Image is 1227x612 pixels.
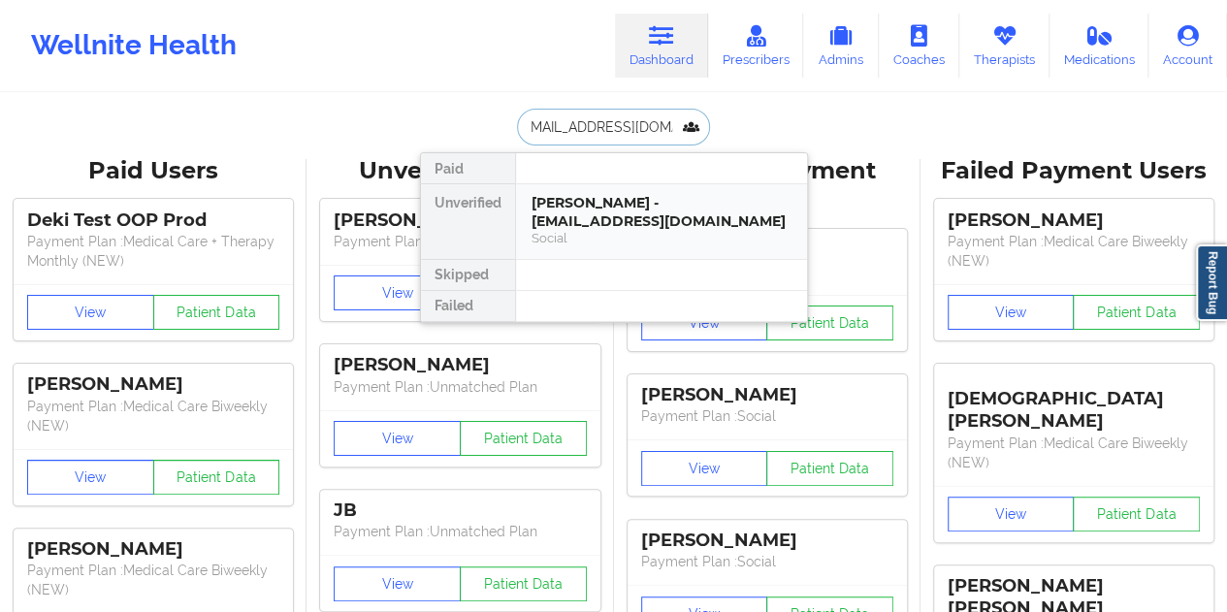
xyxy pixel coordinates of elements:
[421,153,515,184] div: Paid
[879,14,959,78] a: Coaches
[803,14,879,78] a: Admins
[27,209,279,232] div: Deki Test OOP Prod
[948,295,1075,330] button: View
[421,260,515,291] div: Skipped
[460,566,587,601] button: Patient Data
[766,306,893,340] button: Patient Data
[948,209,1200,232] div: [PERSON_NAME]
[934,156,1213,186] div: Failed Payment Users
[1049,14,1149,78] a: Medications
[1073,497,1200,531] button: Patient Data
[959,14,1049,78] a: Therapists
[334,354,586,376] div: [PERSON_NAME]
[532,230,791,246] div: Social
[27,232,279,271] p: Payment Plan : Medical Care + Therapy Monthly (NEW)
[153,295,280,330] button: Patient Data
[1196,244,1227,321] a: Report Bug
[14,156,293,186] div: Paid Users
[421,291,515,322] div: Failed
[641,552,893,571] p: Payment Plan : Social
[641,406,893,426] p: Payment Plan : Social
[1148,14,1227,78] a: Account
[334,499,586,522] div: JB
[334,209,586,232] div: [PERSON_NAME]
[460,421,587,456] button: Patient Data
[708,14,804,78] a: Prescribers
[641,530,893,552] div: [PERSON_NAME]
[334,566,461,601] button: View
[615,14,708,78] a: Dashboard
[421,184,515,260] div: Unverified
[532,194,791,230] div: [PERSON_NAME] - [EMAIL_ADDRESS][DOMAIN_NAME]
[334,377,586,397] p: Payment Plan : Unmatched Plan
[27,561,279,599] p: Payment Plan : Medical Care Biweekly (NEW)
[27,373,279,396] div: [PERSON_NAME]
[320,156,599,186] div: Unverified Users
[948,232,1200,271] p: Payment Plan : Medical Care Biweekly (NEW)
[641,451,768,486] button: View
[153,460,280,495] button: Patient Data
[948,434,1200,472] p: Payment Plan : Medical Care Biweekly (NEW)
[641,306,768,340] button: View
[27,295,154,330] button: View
[334,232,586,251] p: Payment Plan : Unmatched Plan
[334,275,461,310] button: View
[1073,295,1200,330] button: Patient Data
[948,373,1200,433] div: [DEMOGRAPHIC_DATA][PERSON_NAME]
[948,497,1075,531] button: View
[27,538,279,561] div: [PERSON_NAME]
[334,522,586,541] p: Payment Plan : Unmatched Plan
[334,421,461,456] button: View
[641,384,893,406] div: [PERSON_NAME]
[766,451,893,486] button: Patient Data
[27,397,279,435] p: Payment Plan : Medical Care Biweekly (NEW)
[27,460,154,495] button: View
